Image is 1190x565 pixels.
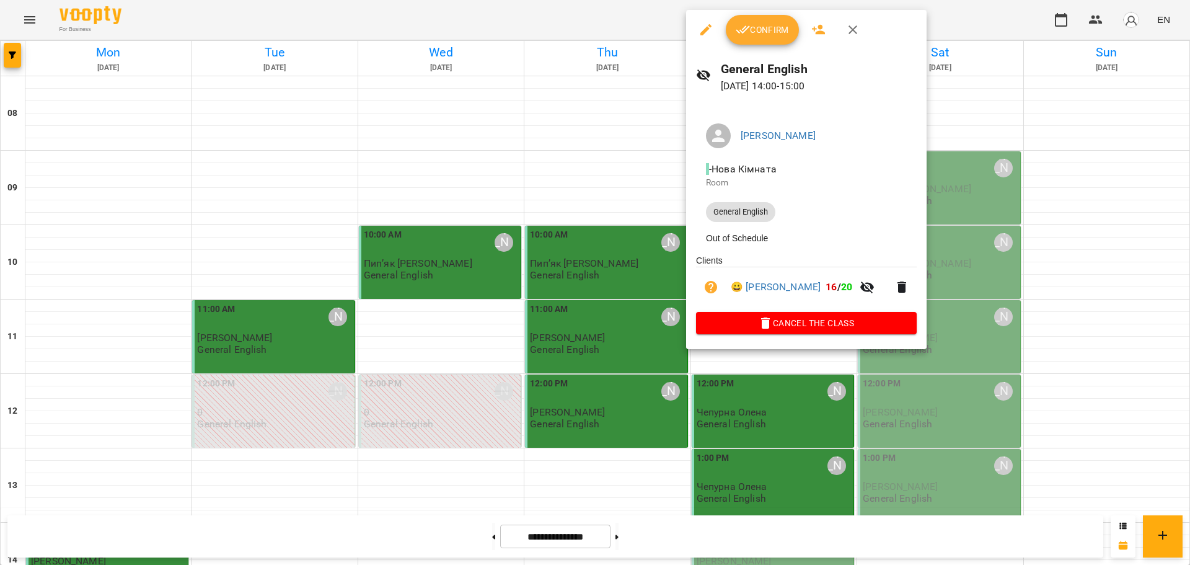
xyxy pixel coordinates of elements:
[706,163,779,175] span: - Нова Кімната
[706,207,775,218] span: General English
[741,130,816,141] a: [PERSON_NAME]
[721,79,917,94] p: [DATE] 14:00 - 15:00
[706,316,907,331] span: Cancel the class
[736,22,789,37] span: Confirm
[731,280,821,295] a: 😀 [PERSON_NAME]
[706,177,907,189] p: Room
[726,15,799,45] button: Confirm
[826,281,837,293] span: 16
[696,312,917,334] button: Cancel the class
[696,272,726,302] button: Unpaid. Bill the attendance?
[841,281,852,293] span: 20
[696,227,917,249] li: Out of Schedule
[826,281,852,293] b: /
[721,60,917,79] h6: General English
[696,254,917,312] ul: Clients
